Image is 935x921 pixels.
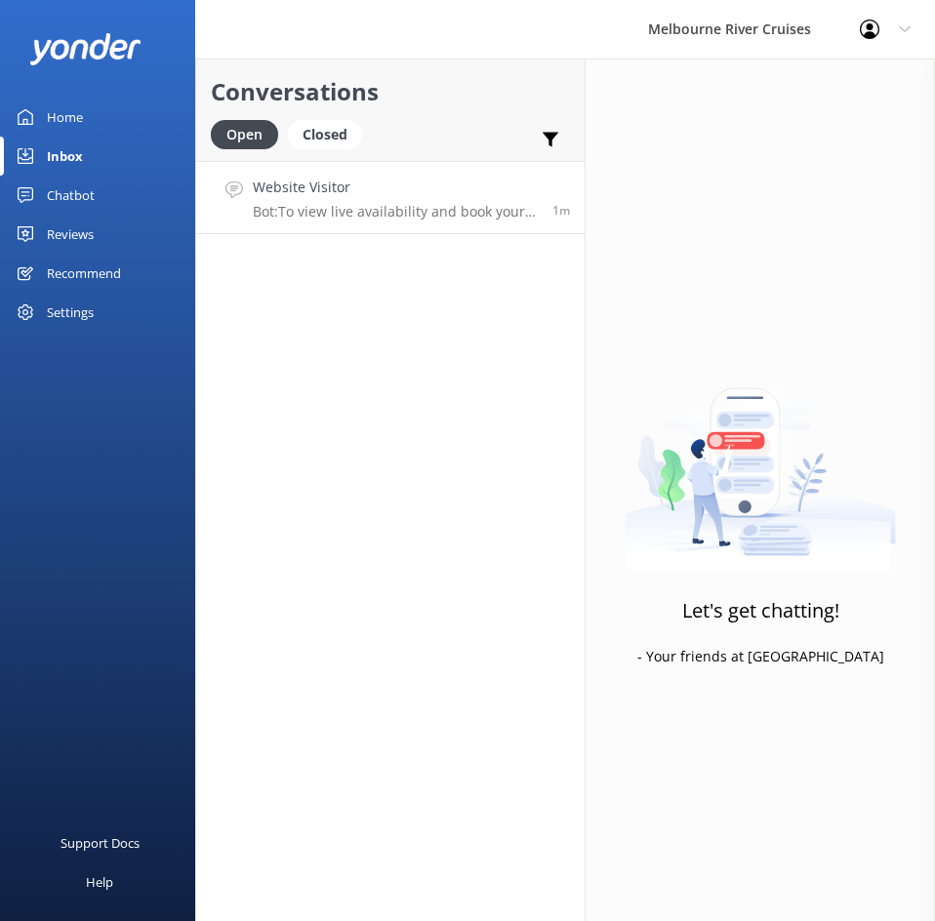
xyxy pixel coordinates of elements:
h3: Let's get chatting! [682,595,839,626]
p: - Your friends at [GEOGRAPHIC_DATA] [637,646,884,667]
div: Recommend [47,254,121,293]
a: Website VisitorBot:To view live availability and book your Melbourne River Cruise experience, ple... [196,161,585,234]
h4: Website Visitor [253,177,538,198]
div: Closed [288,120,362,149]
span: Sep 09 2025 04:17pm (UTC +10:00) Australia/Sydney [552,202,570,219]
div: Settings [47,293,94,332]
p: Bot: To view live availability and book your Melbourne River Cruise experience, please visit [URL... [253,203,538,220]
h2: Conversations [211,73,570,110]
a: Closed [288,123,372,144]
div: Support Docs [61,823,140,862]
div: Chatbot [47,176,95,215]
img: artwork of a man stealing a conversation from at giant smartphone [625,351,896,571]
img: yonder-white-logo.png [29,33,142,65]
div: Inbox [47,137,83,176]
div: Reviews [47,215,94,254]
div: Help [86,862,113,901]
div: Open [211,120,278,149]
div: Home [47,98,83,137]
a: Open [211,123,288,144]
